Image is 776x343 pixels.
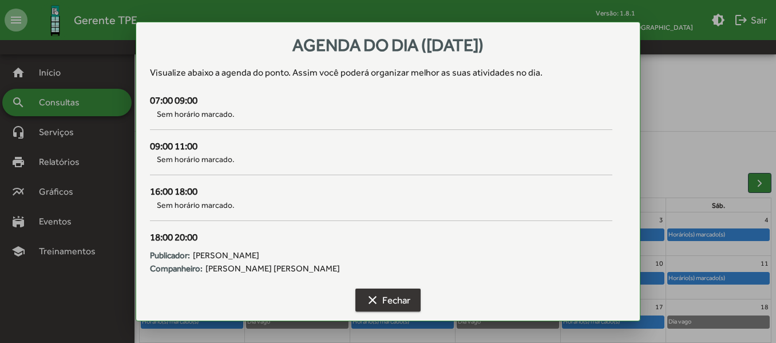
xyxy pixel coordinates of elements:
[150,93,612,108] div: 07:00 09:00
[150,153,612,165] span: Sem horário marcado.
[150,139,612,154] div: 09:00 11:00
[150,262,203,275] strong: Companheiro:
[355,289,421,312] button: Fechar
[150,184,612,199] div: 16:00 18:00
[366,290,410,310] span: Fechar
[292,35,484,55] span: Agenda do dia ([DATE])
[150,199,612,211] span: Sem horário marcado.
[205,262,340,275] span: [PERSON_NAME] [PERSON_NAME]
[193,249,259,262] span: [PERSON_NAME]
[366,293,379,307] mat-icon: clear
[150,230,612,245] div: 18:00 20:00
[150,66,625,80] div: Visualize abaixo a agenda do ponto . Assim você poderá organizar melhor as suas atividades no dia.
[150,249,190,262] strong: Publicador:
[150,108,612,120] span: Sem horário marcado.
